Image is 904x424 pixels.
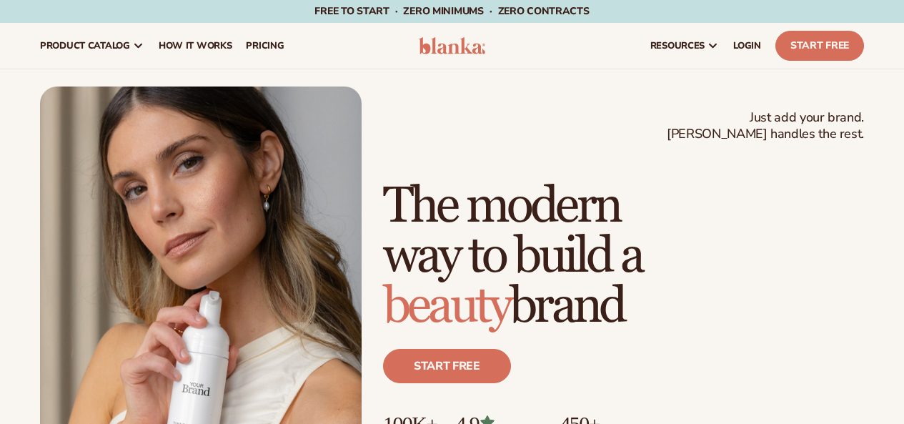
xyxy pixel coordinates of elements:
[159,40,232,51] span: How It Works
[667,109,864,143] span: Just add your brand. [PERSON_NAME] handles the rest.
[152,23,239,69] a: How It Works
[383,349,511,383] a: Start free
[246,40,284,51] span: pricing
[733,40,761,51] span: LOGIN
[33,23,152,69] a: product catalog
[643,23,726,69] a: resources
[775,31,864,61] a: Start Free
[314,4,589,18] span: Free to start · ZERO minimums · ZERO contracts
[419,37,486,54] img: logo
[726,23,768,69] a: LOGIN
[383,182,864,332] h1: The modern way to build a brand
[383,276,510,337] span: beauty
[650,40,705,51] span: resources
[40,40,130,51] span: product catalog
[239,23,291,69] a: pricing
